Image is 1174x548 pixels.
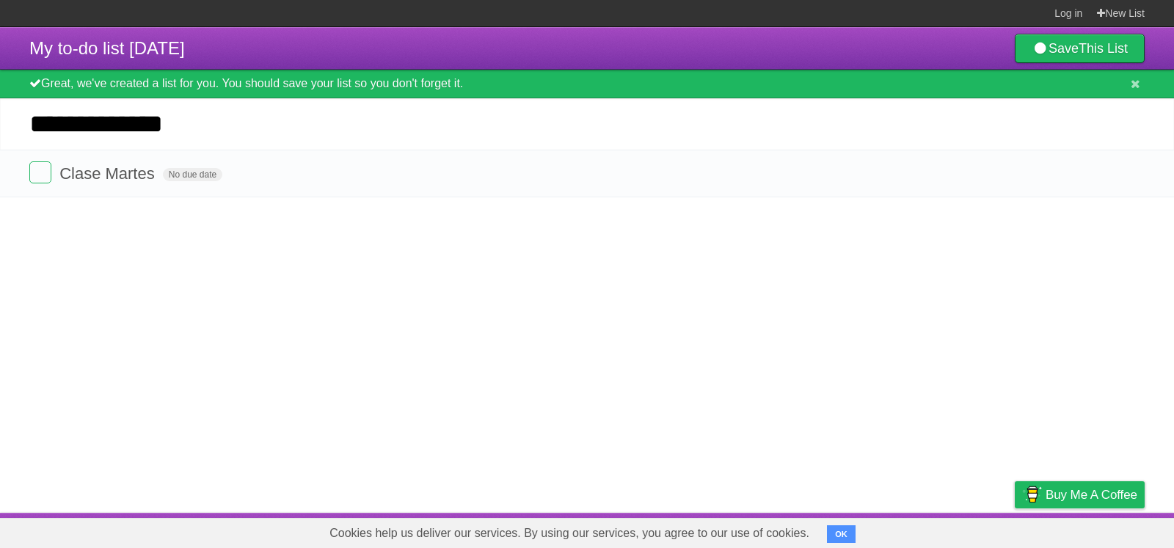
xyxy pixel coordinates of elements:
[1079,41,1128,56] b: This List
[29,38,185,58] span: My to-do list [DATE]
[1052,516,1145,544] a: Suggest a feature
[1015,34,1145,63] a: SaveThis List
[59,164,158,183] span: Clase Martes
[163,168,222,181] span: No due date
[827,525,856,543] button: OK
[996,516,1034,544] a: Privacy
[946,516,978,544] a: Terms
[1015,481,1145,508] a: Buy me a coffee
[1046,482,1137,508] span: Buy me a coffee
[868,516,927,544] a: Developers
[820,516,850,544] a: About
[315,519,824,548] span: Cookies help us deliver our services. By using our services, you agree to our use of cookies.
[29,161,51,183] label: Done
[1022,482,1042,507] img: Buy me a coffee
